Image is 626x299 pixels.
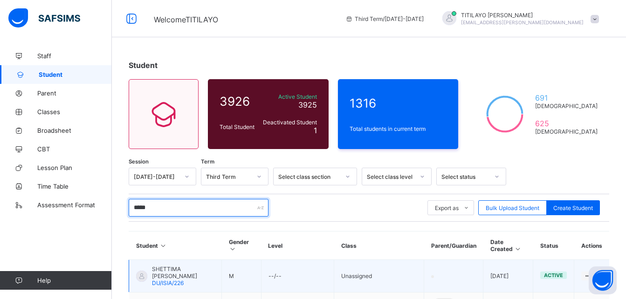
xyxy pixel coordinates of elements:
[129,61,158,70] span: Student
[314,126,317,135] span: 1
[222,231,261,260] th: Gender
[483,231,533,260] th: Date Created
[261,231,334,260] th: Level
[222,260,261,292] td: M
[39,71,112,78] span: Student
[535,119,598,128] span: 625
[154,15,218,24] span: Welcome TITILAYO
[435,204,459,211] span: Export as
[201,158,214,165] span: Term
[367,173,414,180] div: Select class level
[8,8,80,28] img: safsims
[461,12,584,19] span: TITILAYO [PERSON_NAME]
[589,266,617,294] button: Open asap
[461,20,584,25] span: [EMAIL_ADDRESS][PERSON_NAME][DOMAIN_NAME]
[574,231,609,260] th: Actions
[535,102,598,109] span: [DEMOGRAPHIC_DATA]
[553,204,593,211] span: Create Student
[535,93,598,102] span: 691
[514,245,522,252] i: Sort in Ascending Order
[37,277,111,284] span: Help
[334,231,424,260] th: Class
[298,100,317,109] span: 3925
[533,231,574,260] th: Status
[345,15,424,22] span: session/term information
[229,245,237,252] i: Sort in Ascending Order
[37,127,112,134] span: Broadsheet
[134,173,179,180] div: [DATE]-[DATE]
[261,93,317,100] span: Active Student
[37,108,112,116] span: Classes
[350,125,447,132] span: Total students in current term
[152,265,214,279] span: SHETTIMA [PERSON_NAME]
[37,183,112,190] span: Time Table
[486,204,539,211] span: Bulk Upload Student
[129,231,222,260] th: Student
[433,11,604,27] div: TITILAYOSOYINKA
[37,145,112,153] span: CBT
[159,242,167,249] i: Sort in Ascending Order
[37,201,112,209] span: Assessment Format
[350,96,447,110] span: 1316
[544,272,563,279] span: active
[261,260,334,292] td: --/--
[152,279,184,286] span: DU/ISIA/226
[483,260,533,292] td: [DATE]
[206,173,251,180] div: Third Term
[535,128,598,135] span: [DEMOGRAPHIC_DATA]
[220,94,257,109] span: 3926
[217,121,259,133] div: Total Student
[278,173,340,180] div: Select class section
[441,173,489,180] div: Select status
[37,164,112,171] span: Lesson Plan
[261,119,317,126] span: Deactivated Student
[37,52,112,60] span: Staff
[334,260,424,292] td: Unassigned
[129,158,149,165] span: Session
[37,89,112,97] span: Parent
[424,231,483,260] th: Parent/Guardian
